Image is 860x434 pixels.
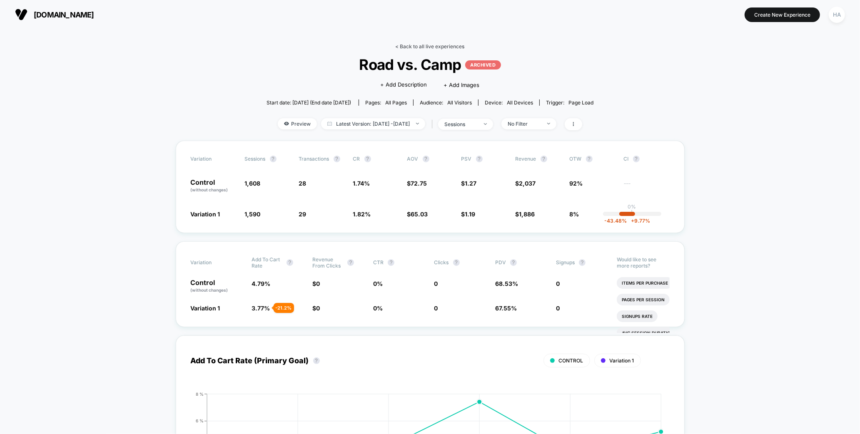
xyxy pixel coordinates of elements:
[826,6,848,23] button: HA
[434,259,449,265] span: Clicks
[631,218,634,224] span: +
[579,259,586,266] button: ?
[478,99,539,106] span: Device:
[617,327,679,339] li: Avg Session Duration
[516,180,536,187] span: $
[519,211,535,218] span: 1,886
[316,305,320,312] span: 0
[604,218,627,224] span: -43.48 %
[381,81,427,89] span: + Add Description
[34,10,94,19] span: [DOMAIN_NAME]
[416,123,419,124] img: end
[353,156,360,162] span: CR
[484,123,487,125] img: end
[407,211,428,218] span: $
[461,211,476,218] span: $
[617,294,670,305] li: Pages Per Session
[245,156,266,162] span: Sessions
[252,280,270,287] span: 4.79 %
[465,180,477,187] span: 1.27
[546,99,593,106] div: Trigger:
[191,279,243,293] p: Control
[312,256,343,269] span: Revenue From Clicks
[411,180,427,187] span: 72.75
[633,156,640,162] button: ?
[570,211,579,218] span: 8%
[586,156,593,162] button: ?
[508,121,541,127] div: No Filter
[829,7,845,23] div: HA
[191,288,228,293] span: (without changes)
[461,156,472,162] span: PSV
[559,357,583,364] span: CONTROL
[191,156,237,162] span: Variation
[429,118,438,130] span: |
[373,280,383,287] span: 0 %
[373,305,383,312] span: 0 %
[278,118,317,129] span: Preview
[313,357,320,364] button: ?
[570,180,583,187] span: 92%
[299,211,307,218] span: 29
[252,305,270,312] span: 3.77 %
[270,156,277,162] button: ?
[444,82,480,88] span: + Add Images
[411,211,428,218] span: 65.03
[420,99,472,106] div: Audience:
[191,179,237,193] p: Control
[191,187,228,192] span: (without changes)
[453,259,460,266] button: ?
[321,118,425,129] span: Latest Version: [DATE] - [DATE]
[461,180,477,187] span: $
[196,392,204,397] tspan: 8 %
[447,99,472,106] span: All Visitors
[365,99,407,106] div: Pages:
[396,43,465,50] a: < Back to all live experiences
[495,305,517,312] span: 67.55 %
[444,121,478,127] div: sessions
[299,156,329,162] span: Transactions
[465,60,501,69] p: ARCHIVED
[423,156,429,162] button: ?
[495,280,518,287] span: 68.53 %
[316,280,320,287] span: 0
[617,256,669,269] p: Would like to see more reports?
[624,181,670,193] span: ---
[631,210,633,216] p: |
[191,256,237,269] span: Variation
[15,8,27,21] img: Visually logo
[745,7,820,22] button: Create New Experience
[334,156,340,162] button: ?
[434,305,438,312] span: 0
[617,310,658,322] li: Signups Rate
[407,156,419,162] span: AOV
[287,259,293,266] button: ?
[283,56,577,73] span: Road vs. Camp
[556,259,575,265] span: Signups
[556,280,560,287] span: 0
[353,211,371,218] span: 1.82 %
[312,280,320,287] span: $
[568,99,593,106] span: Page Load
[610,357,634,364] span: Variation 1
[312,305,320,312] span: $
[627,218,650,224] span: 9.77 %
[245,211,261,218] span: 1,590
[495,259,506,265] span: PDV
[245,180,261,187] span: 1,608
[434,280,438,287] span: 0
[624,156,670,162] span: CI
[541,156,547,162] button: ?
[507,99,533,106] span: all devices
[465,211,476,218] span: 1.19
[267,99,351,106] span: Start date: [DATE] (End date [DATE])
[12,8,97,21] button: [DOMAIN_NAME]
[628,203,636,210] p: 0%
[196,418,204,423] tspan: 6 %
[353,180,370,187] span: 1.74 %
[519,180,536,187] span: 2,037
[617,277,673,289] li: Items Per Purchase
[516,211,535,218] span: $
[385,99,407,106] span: all pages
[547,123,550,124] img: end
